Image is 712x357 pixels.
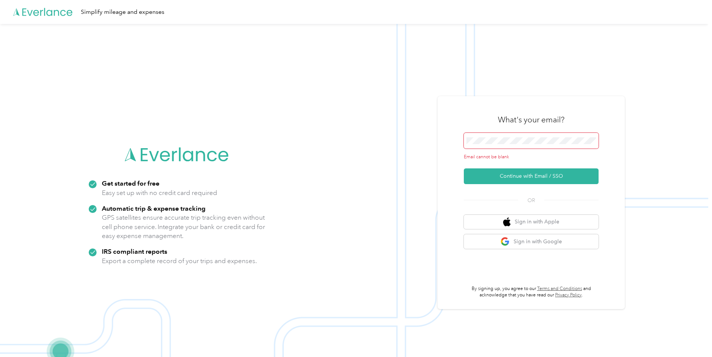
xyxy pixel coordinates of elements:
[81,7,164,17] div: Simplify mileage and expenses
[555,292,582,298] a: Privacy Policy
[464,234,599,249] button: google logoSign in with Google
[102,204,206,212] strong: Automatic trip & expense tracking
[102,247,167,255] strong: IRS compliant reports
[518,196,544,204] span: OR
[500,237,510,246] img: google logo
[537,286,582,292] a: Terms and Conditions
[464,286,599,299] p: By signing up, you agree to our and acknowledge that you have read our .
[102,213,265,241] p: GPS satellites ensure accurate trip tracking even without cell phone service. Integrate your bank...
[102,188,217,198] p: Easy set up with no credit card required
[102,256,257,266] p: Export a complete record of your trips and expenses.
[503,217,511,227] img: apple logo
[464,215,599,229] button: apple logoSign in with Apple
[498,115,565,125] h3: What's your email?
[464,154,599,161] div: Email cannot be blank
[102,179,159,187] strong: Get started for free
[464,168,599,184] button: Continue with Email / SSO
